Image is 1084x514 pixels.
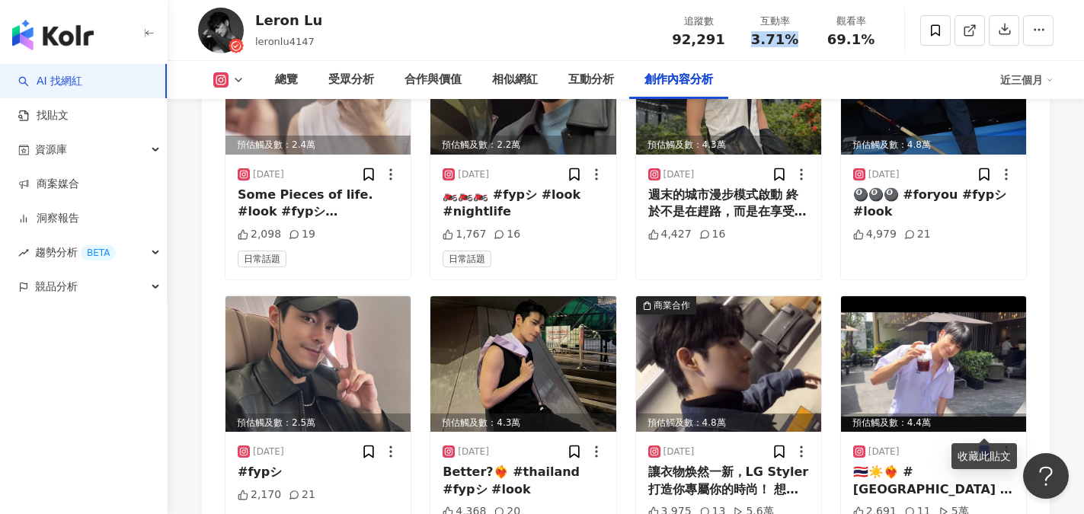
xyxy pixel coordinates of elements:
div: 商業合作 [654,298,690,313]
div: 🎱🎱🎱 #foryou #fypシ #look [853,187,1014,221]
div: post-image預估觸及數：4.3萬 [430,296,616,432]
div: 追蹤數 [670,14,727,29]
div: 21 [289,487,315,503]
div: post-image預估觸及數：2.5萬 [225,296,411,432]
div: 4,979 [853,227,897,242]
span: 日常話題 [238,251,286,267]
div: [DATE] [868,168,900,181]
div: [DATE] [253,445,284,458]
a: 找貼文 [18,108,69,123]
a: 洞察報告 [18,211,79,226]
img: post-image [430,296,616,432]
img: post-image [636,296,821,432]
div: 預估觸及數：2.5萬 [225,413,411,433]
div: 預估觸及數：4.3萬 [636,136,821,155]
div: 2,170 [238,487,281,503]
div: Better?❤️‍🔥 #thailand #fypシ #look [443,464,603,498]
div: BETA [81,245,116,260]
span: 日常話題 [443,251,491,267]
div: 觀看率 [822,14,880,29]
div: 4,427 [648,227,692,242]
div: 1,767 [443,227,486,242]
div: 預估觸及數：4.8萬 [636,413,821,433]
div: 互動率 [746,14,804,29]
div: 19 [289,227,315,242]
iframe: Help Scout Beacon - Open [1023,453,1069,499]
div: [DATE] [458,445,489,458]
div: 預估觸及數：4.4萬 [841,413,1026,433]
div: 🏍️🏍️🏍️ #fypシ #look #nightlife [443,187,603,221]
img: post-image [225,296,411,432]
div: #fypシ [238,464,398,480]
a: 商案媒合 [18,177,79,192]
div: 🇹🇭☀️❤️‍🔥 #[GEOGRAPHIC_DATA] #別叫[PERSON_NAME] [853,464,1014,498]
div: 預估觸及數：2.4萬 [225,136,411,155]
div: [DATE] [664,168,695,181]
span: 資源庫 [35,132,67,167]
img: KOL Avatar [198,8,244,53]
div: 受眾分析 [328,71,374,89]
div: 收藏此貼文 [951,443,1017,469]
div: 週末的城市漫步模式啟動 終於不是在趕路，而是在享受每一段剛剛好的自在 @ysl #ysl #lifestyle #look #record [648,187,809,221]
span: rise [18,247,29,258]
div: Leron Lu [255,11,322,30]
div: 互動分析 [568,71,614,89]
span: 69.1% [827,32,875,47]
div: 預估觸及數：4.3萬 [430,413,616,433]
div: 預估觸及數：2.2萬 [430,136,616,155]
div: 21 [904,227,931,242]
span: leronlu4147 [255,36,315,47]
div: 讓衣物焕然一新，LG Styler 打造你專屬你的時尚！ 想像清晨，或是一回到家，輕輕一按，LG Styler 蒸氣電子衣櫥第二代用溫柔蒸氣呵護你的西裝與洋裝，撫平每道摺痕，散發清新香氣。從忙碌... [648,464,809,498]
div: 16 [494,227,520,242]
div: [DATE] [664,445,695,458]
div: 近三個月 [1000,68,1054,92]
span: 3.71% [751,32,798,47]
div: post-image商業合作預估觸及數：4.8萬 [636,296,821,432]
div: [DATE] [253,168,284,181]
div: Some Pieces of life. #look #fypシ #recording [238,187,398,221]
span: 92,291 [672,31,724,47]
div: 16 [699,227,726,242]
span: 競品分析 [35,270,78,304]
span: 趨勢分析 [35,235,116,270]
div: 相似網紅 [492,71,538,89]
div: [DATE] [458,168,489,181]
img: post-image [841,296,1026,432]
div: 預估觸及數：4.8萬 [841,136,1026,155]
img: logo [12,20,94,50]
a: searchAI 找網紅 [18,74,82,89]
div: [DATE] [868,445,900,458]
div: 總覽 [275,71,298,89]
div: 2,098 [238,227,281,242]
div: 創作內容分析 [644,71,713,89]
div: 合作與價值 [405,71,462,89]
div: post-image預估觸及數：4.4萬 [841,296,1026,432]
